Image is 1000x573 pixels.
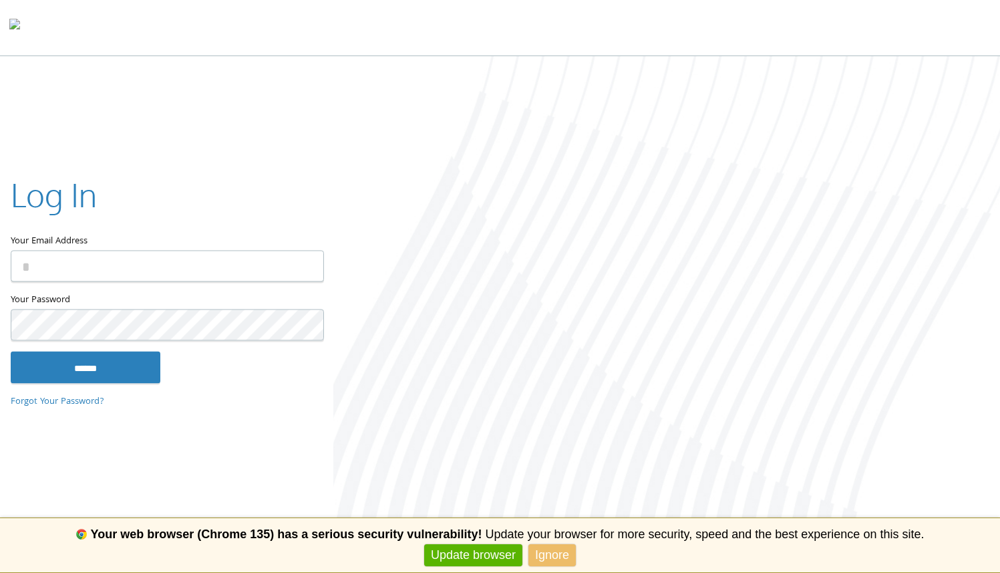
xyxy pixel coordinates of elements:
label: Your Password [11,292,323,309]
span: Update your browser for more security, speed and the best experience on this site. [485,528,924,541]
a: Ignore [528,544,576,566]
h2: Log In [11,173,97,217]
a: Update browser [424,544,522,566]
img: todyl-logo-dark.svg [9,14,20,41]
a: Forgot Your Password? [11,394,104,409]
b: Your web browser (Chrome 135) has a serious security vulnerability! [91,528,482,541]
